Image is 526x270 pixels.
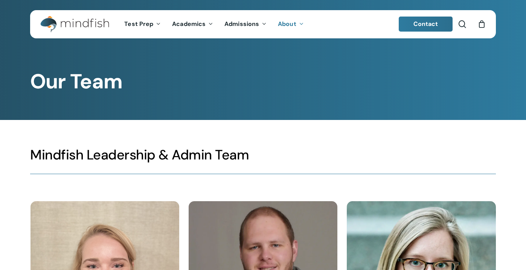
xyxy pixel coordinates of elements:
nav: Main Menu [119,10,309,38]
a: Cart [477,20,486,28]
span: Test Prep [124,20,153,28]
a: Academics [166,21,219,27]
a: Contact [399,17,453,32]
header: Main Menu [30,10,496,38]
a: About [272,21,310,27]
span: Admissions [224,20,259,28]
span: Contact [413,20,438,28]
h1: Our Team [30,70,496,94]
span: Academics [172,20,206,28]
a: Admissions [219,21,272,27]
h3: Mindfish Leadership & Admin Team [30,146,496,164]
span: About [278,20,296,28]
a: Test Prep [119,21,166,27]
